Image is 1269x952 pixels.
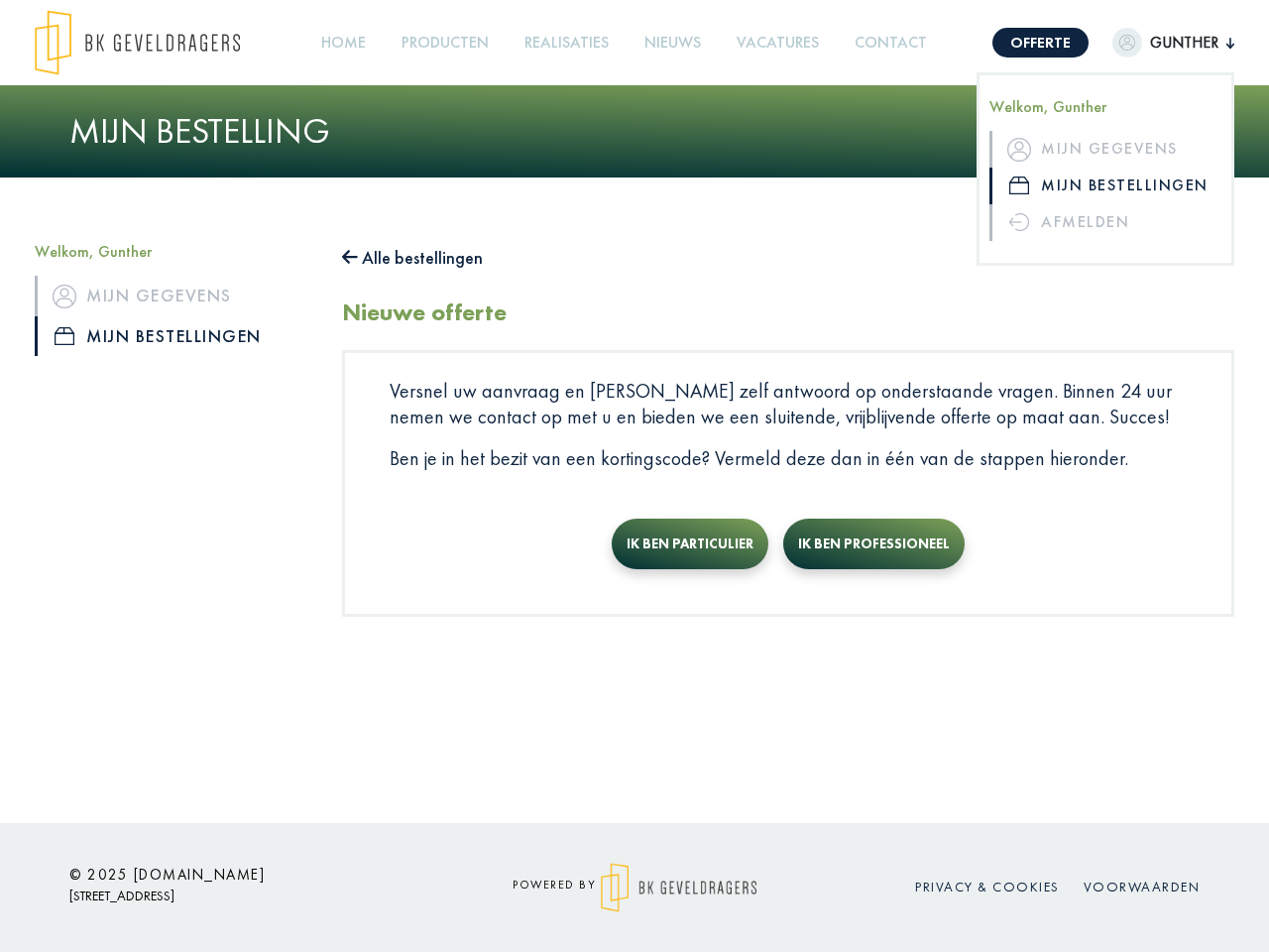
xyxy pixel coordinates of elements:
a: iconMijn bestellingen [989,168,1221,204]
a: iconMijn bestellingen [35,316,312,356]
h2: Nieuwe offerte [342,298,507,327]
a: iconMijn gegevens [35,276,312,315]
button: Ik ben professioneel [783,519,965,569]
a: Vacatures [729,21,827,65]
a: Afmelden [989,204,1221,241]
button: Alle bestellingen [342,242,483,274]
img: icon [55,327,74,345]
h6: © 2025 [DOMAIN_NAME] [69,866,426,884]
img: logo [601,863,756,912]
h5: Welkom, Gunther [35,242,312,261]
img: icon [1009,213,1029,231]
img: icon [1009,177,1029,194]
a: Realisaties [517,21,617,65]
p: Ben je in het bezit van een kortingscode? Vermeld deze dan in één van de stappen hieronder. [390,445,1187,471]
button: Ik ben particulier [612,519,768,569]
a: Offerte [992,28,1089,58]
a: Producten [394,21,497,65]
h5: Welkom, Gunther [989,97,1221,116]
p: Versnel uw aanvraag en [PERSON_NAME] zelf antwoord op onderstaande vragen. Binnen 24 uur nemen we... [390,378,1187,429]
img: icon [53,285,76,308]
a: Nieuws [636,21,709,65]
img: icon [1007,138,1031,162]
h1: Mijn bestelling [69,110,1200,153]
button: Gunther [1112,28,1234,58]
span: Gunther [1142,31,1226,55]
a: Home [313,21,374,65]
a: Contact [847,21,935,65]
img: logo [35,10,240,75]
p: [STREET_ADDRESS] [69,884,426,908]
a: iconMijn gegevens [989,131,1221,168]
div: powered by [456,863,813,912]
div: Gunther [977,72,1234,266]
img: dummypic.png [1112,28,1142,58]
a: Voorwaarden [1084,878,1201,895]
a: Privacy & cookies [915,878,1060,895]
